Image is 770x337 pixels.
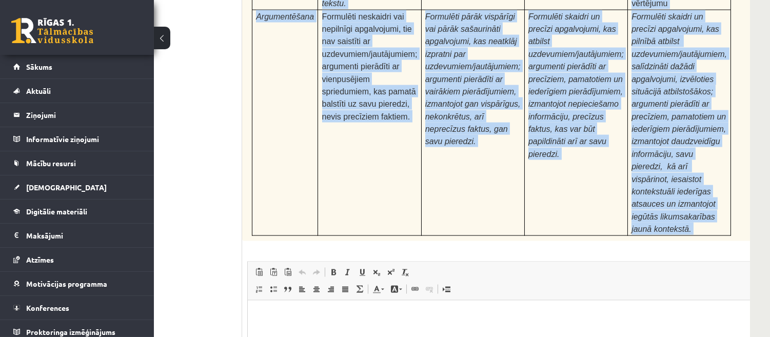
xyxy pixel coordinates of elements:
a: Pasvītrojums (vadīšanas taustiņš+U) [355,266,369,279]
a: Ievietot/noņemt numurētu sarakstu [252,283,266,296]
span: Formulēti skaidri un precīzi apgalvojumi, kas pilnībā atbilst uzdevumiem/jautājumiem, salīdzināti... [631,12,727,234]
span: Argumentēšana [256,12,314,21]
body: Bagātinātā teksta redaktors, wiswyg-editor-user-answer-47433954362020 [10,10,528,49]
legend: Informatīvie ziņojumi [26,127,141,151]
a: Izlīdzināt pa labi [324,283,338,296]
a: Digitālie materiāli [13,200,141,223]
a: Ievietot kā vienkāršu tekstu (vadīšanas taustiņš+pārslēgšanas taustiņš+V) [266,266,281,279]
span: Proktoringa izmēģinājums [26,327,115,336]
a: Ielīmēt (vadīšanas taustiņš+V) [252,266,266,279]
a: Mācību resursi [13,151,141,175]
span: Atzīmes [26,255,54,264]
a: Izlīdzināt malas [338,283,352,296]
span: Formulēti pārāk vispārīgi vai pārāk sašaurināti apgalvojumi, kas neatklāj izpratni par uzdevumiem... [425,12,521,146]
a: [DEMOGRAPHIC_DATA] [13,175,141,199]
span: Sākums [26,62,52,71]
a: Fona krāsa [387,283,405,296]
span: Aktuāli [26,86,51,95]
a: Slīpraksts (vadīšanas taustiņš+I) [341,266,355,279]
span: Motivācijas programma [26,279,107,288]
legend: Maksājumi [26,224,141,247]
a: Motivācijas programma [13,272,141,295]
a: Ievietot lapas pārtraukumu drukai [439,283,453,296]
a: Rīgas 1. Tālmācības vidusskola [11,18,93,44]
body: Bagātinātā teksta redaktors, wiswyg-editor-user-answer-47433914519560 [10,10,528,21]
span: Konferences [26,303,69,312]
body: Bagātinātā teksta redaktors, wiswyg-editor-user-answer-47434018731600 [10,10,528,90]
a: Atsaistīt [422,283,437,296]
a: Augšraksts [384,266,398,279]
a: Bloka citāts [281,283,295,296]
span: Digitālie materiāli [26,207,87,216]
span: Formulēti skaidri un precīzi apgalvojumi, kas atbilst uzdevumiem/jautājumiem; argumenti pierādīti... [528,12,624,158]
a: Saite (vadīšanas taustiņš+K) [408,283,422,296]
body: Bagātinātā teksta redaktors, wiswyg-editor-user-answer-47433967787040 [10,10,528,21]
body: Bagātinātā teksta redaktors, wiswyg-editor-user-answer-47433998006960 [10,10,528,21]
span: Mācību resursi [26,158,76,168]
a: Noņemt stilus [398,266,412,279]
a: Ziņojumi [13,103,141,127]
a: Sākums [13,55,141,78]
a: Ievietot/noņemt sarakstu ar aizzīmēm [266,283,281,296]
a: Maksājumi [13,224,141,247]
span: Formulēti neskaidri vai nepilnīgi apgalvojumi, tie nav saistīti ar uzdevumiem/jautājumiem; argume... [322,12,418,121]
a: Atcelt (vadīšanas taustiņš+Z) [295,266,309,279]
a: Atzīmes [13,248,141,271]
a: Apakšraksts [369,266,384,279]
a: Math [352,283,367,296]
a: Teksta krāsa [369,283,387,296]
a: Atkārtot (vadīšanas taustiņš+Y) [309,266,324,279]
legend: Ziņojumi [26,103,141,127]
a: Informatīvie ziņojumi [13,127,141,151]
a: Centrēti [309,283,324,296]
span: [DEMOGRAPHIC_DATA] [26,183,107,192]
a: Izlīdzināt pa kreisi [295,283,309,296]
body: Bagātinātā teksta redaktors, wiswyg-editor-user-answer-47433952337440 [10,10,528,21]
a: Ievietot no Worda [281,266,295,279]
a: Konferences [13,296,141,320]
a: Aktuāli [13,79,141,103]
a: Treknraksts (vadīšanas taustiņš+B) [326,266,341,279]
